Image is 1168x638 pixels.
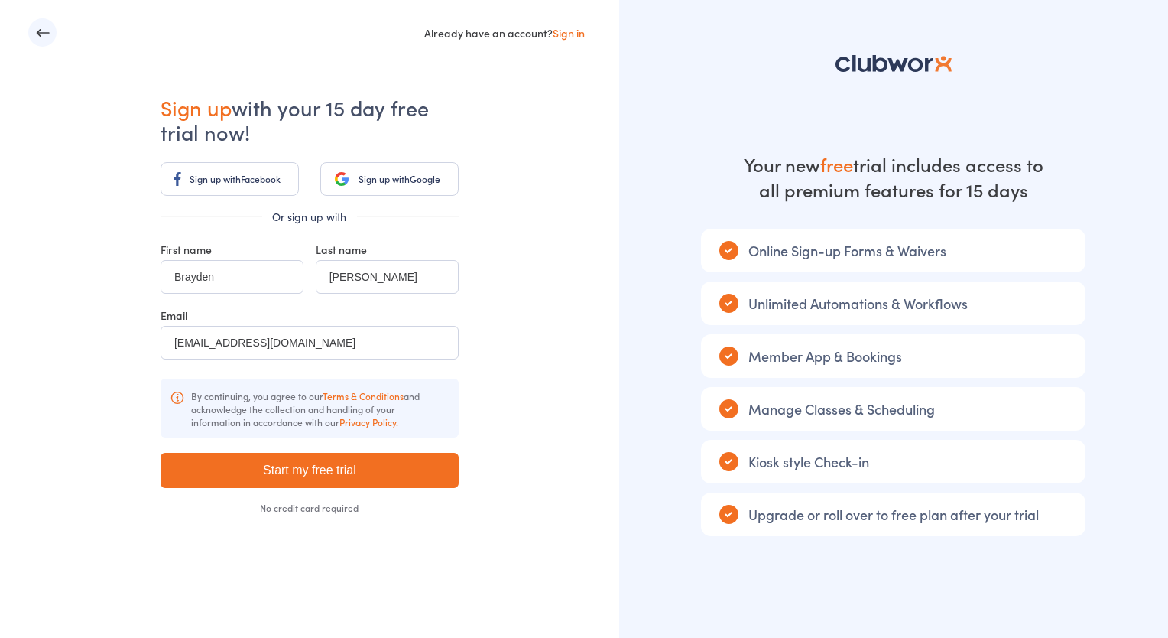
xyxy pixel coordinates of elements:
div: No credit card required [161,503,459,513]
div: Member App & Bookings [701,334,1085,378]
div: Last name [316,242,459,257]
strong: free [820,151,853,177]
div: First name [161,242,303,257]
a: Sign up withGoogle [320,162,459,196]
a: Terms & Conditions [323,389,404,402]
div: By continuing, you agree to our and acknowledge the collection and handling of your information i... [161,379,459,438]
a: Privacy Policy. [339,415,398,428]
span: Sign up with [190,172,241,185]
div: Your new trial includes access to all premium features for 15 days [741,151,1046,202]
h1: with your 15 day free trial now! [161,95,459,144]
span: Sign up [161,93,232,122]
div: Already have an account? [424,25,585,41]
div: Online Sign-up Forms & Waivers [701,229,1085,272]
div: Upgrade or roll over to free plan after your trial [701,493,1085,536]
div: Email [161,308,459,323]
div: Kiosk style Check-in [701,440,1085,483]
div: Unlimited Automations & Workflows [701,282,1085,325]
div: Manage Classes & Scheduling [701,387,1085,431]
img: logo-81c5d2ba81851df8b7b8b3f485ec5aa862684ab1dc4821eed5b71d8415c3dc76.svg [835,55,951,72]
input: Last name [316,260,459,294]
input: Your business email [161,326,459,360]
input: First name [161,260,303,294]
span: Sign up with [359,172,410,185]
div: Or sign up with [161,209,459,224]
a: Sign in [553,25,585,41]
input: Start my free trial [161,453,459,488]
a: Sign up withFacebook [161,162,299,196]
